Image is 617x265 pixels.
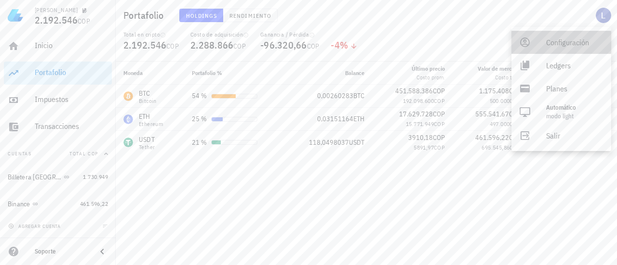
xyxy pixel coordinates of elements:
[190,38,233,51] span: 2.288.866
[509,133,521,142] span: COP
[434,97,445,104] span: COP
[479,87,509,95] span: 1.175.408
[35,6,78,14] div: [PERSON_NAME]
[4,62,112,85] a: Portafolio
[8,8,23,23] img: LedgiFi
[317,114,353,123] span: 0,03151164
[434,120,445,127] span: COP
[184,62,284,85] th: Portafolio %: Sin ordenar. Pulse para ordenar de forma ascendente.
[35,68,108,77] div: Portafolio
[546,79,604,98] div: Planes
[10,223,61,229] span: agregar cuenta
[6,221,65,231] button: agregar cuenta
[35,13,78,26] span: 2.192.546
[139,98,157,104] div: Bitcoin
[412,64,445,73] div: Último precio
[123,38,166,51] span: 2.192.546
[353,91,364,100] span: BTC
[4,88,112,112] a: Impuestos
[166,42,179,50] span: COP
[123,69,143,76] span: Moneda
[408,133,433,142] span: 3910,18
[412,73,445,82] div: Costo prom.
[475,110,509,118] span: 555.541,67
[317,91,353,100] span: 0,00260283
[35,248,89,255] div: Soporte
[139,88,157,98] div: BTC
[260,31,319,38] div: Ganancia / Pérdida
[123,31,179,38] div: Total en cripto
[433,87,445,95] span: COP
[478,64,521,73] div: Valor de mercado
[223,9,278,22] button: Rendimiento
[510,120,521,127] span: COP
[192,138,207,148] div: 21 %
[116,62,184,85] th: Moneda
[4,165,112,189] a: Billetera [GEOGRAPHIC_DATA] 1.730.949
[433,133,445,142] span: COP
[349,138,364,147] span: USDT
[4,115,112,139] a: Transacciones
[69,151,98,157] span: Total COP
[35,122,108,131] div: Transacciones
[478,73,521,82] div: Costo total
[490,120,510,127] span: 497.000
[434,144,445,151] span: COP
[509,87,521,95] span: COP
[546,33,604,52] div: Configuración
[190,31,249,38] div: Costo de adquisición
[403,97,434,104] span: 192.098.600
[546,56,604,75] div: Ledgers
[123,8,168,23] h1: Portafolio
[123,91,133,101] div: BTC-icon
[139,144,155,150] div: Tether
[4,35,112,58] a: Inicio
[35,41,108,50] div: Inicio
[482,144,510,151] span: 695.545,86
[546,126,604,145] div: Salir
[192,114,207,124] div: 25 %
[509,110,521,118] span: COP
[35,95,108,104] div: Impuestos
[490,97,510,104] span: 500.000
[546,104,604,112] div: Automático
[179,9,224,22] button: Holdings
[475,133,509,142] span: 461.596,22
[8,200,30,208] div: Binance
[395,87,433,95] span: 451.588.386
[83,173,108,180] span: 1.730.949
[546,112,574,120] span: modo Light
[596,8,611,23] div: avatar
[406,120,434,127] span: 15.771.949
[4,192,112,215] a: Binance 461.596,22
[186,12,217,19] span: Holdings
[307,42,320,50] span: COP
[260,38,307,51] span: -96.320,66
[229,12,271,19] span: Rendimiento
[510,144,521,151] span: COP
[309,138,349,147] span: 118,0498037
[433,110,445,118] span: COP
[123,138,133,147] div: USDT-icon
[192,91,207,101] div: 54 %
[284,62,372,85] th: Balance: Sin ordenar. Pulse para ordenar de forma ascendente.
[233,42,246,50] span: COP
[399,110,433,118] span: 17.629.728
[353,114,364,123] span: ETH
[139,112,163,121] div: ETH
[123,114,133,124] div: ETH-icon
[192,69,222,76] span: Portafolio %
[414,144,434,151] span: 5891,97
[78,17,90,25] span: COP
[331,40,358,50] div: -4
[345,69,364,76] span: Balance
[8,173,62,181] div: Billetera [GEOGRAPHIC_DATA]
[510,97,521,104] span: COP
[80,200,108,207] span: 461.596,22
[340,38,348,51] span: %
[139,121,163,127] div: Ethereum
[4,142,112,165] button: CuentasTotal COP
[139,135,155,144] div: USDT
